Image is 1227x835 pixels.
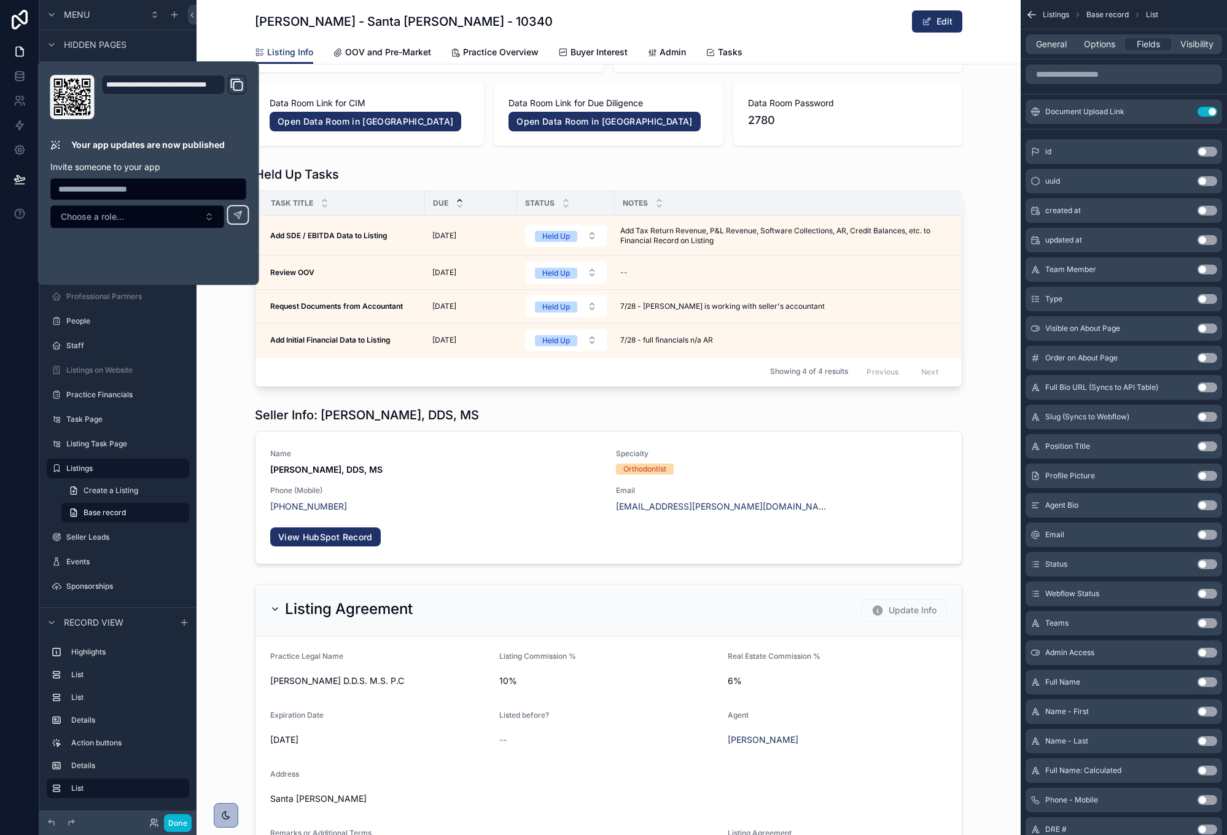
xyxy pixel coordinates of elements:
label: List [71,670,184,680]
span: Full Name [1045,677,1080,687]
span: Create a Listing [84,486,138,495]
span: Email [1045,530,1064,540]
span: Showing 4 of 4 results [770,367,848,376]
label: Details [71,761,184,771]
a: Seller Leads [47,527,189,547]
a: Sponsorships [47,577,189,596]
span: General [1036,38,1067,50]
span: Tasks [718,46,742,58]
span: List [1146,10,1158,20]
label: List [71,693,184,702]
span: Admin [660,46,686,58]
a: Listings on Website [47,360,189,380]
span: Teams [1045,618,1069,628]
span: Buyer Interest [571,46,628,58]
label: Seller Leads [66,532,187,542]
a: Listings [47,459,189,478]
span: Type [1045,294,1062,304]
a: Events [47,552,189,572]
a: Tasks [706,41,742,66]
a: Admin [647,41,686,66]
span: Full Bio URL (Syncs to API Table) [1045,383,1158,392]
span: Hidden pages [64,39,127,51]
label: Listings on Website [66,365,187,375]
label: Action buttons [71,738,184,748]
span: Name - First [1045,707,1089,717]
a: Professional Partners [47,287,189,306]
h1: [PERSON_NAME] - Santa [PERSON_NAME] - 10340 [255,13,553,30]
span: Name - Last [1045,736,1088,746]
label: Professional Partners [66,292,187,301]
span: Notes [623,198,648,208]
span: Webflow Status [1045,589,1099,599]
a: Staff [47,336,189,355]
span: Visibility [1180,38,1213,50]
label: Listings [66,464,182,473]
label: Events [66,557,187,567]
label: People [66,316,187,326]
button: Select Button [50,205,225,228]
span: Status [1045,559,1067,569]
span: Slug (Syncs to Webflow) [1045,412,1129,422]
span: Choose a role... [61,211,124,223]
p: Invite someone to your app [50,161,247,173]
a: Listing Task Page [47,434,189,454]
a: OOV and Pre-Market [333,41,431,66]
a: Create a Listing [61,481,189,500]
span: Task Title [271,198,313,208]
span: Document Upload Link [1045,107,1124,117]
button: Edit [912,10,962,33]
span: updated at [1045,235,1082,245]
span: Agent Bio [1045,500,1078,510]
span: Team Member [1045,265,1096,274]
a: Task Page [47,410,189,429]
span: Status [525,198,555,208]
a: Practice Financials [47,385,189,405]
span: id [1045,147,1051,157]
a: Buyer Interest [558,41,628,66]
span: Menu [64,9,90,21]
span: Position Title [1045,441,1090,451]
label: Practice Financials [66,390,187,400]
span: Phone - Mobile [1045,795,1098,805]
div: Domain and Custom Link [102,75,247,119]
a: Listing Info [255,41,313,64]
span: Order on About Page [1045,353,1118,363]
label: Staff [66,341,187,351]
span: Fields [1137,38,1160,50]
div: scrollable content [39,637,197,810]
a: Base record [61,503,189,522]
span: Full Name: Calculated [1045,766,1121,775]
span: uuid [1045,176,1060,186]
span: Base record [1086,10,1129,20]
span: Record view [64,616,123,629]
label: List [71,783,179,793]
span: Base record [84,508,126,518]
label: Details [71,715,184,725]
span: Listing Info [267,46,313,58]
label: Sponsorships [66,581,187,591]
a: Practice Overview [451,41,539,66]
span: created at [1045,206,1081,216]
span: Admin Access [1045,648,1094,658]
label: Listing Task Page [66,439,187,449]
a: People [47,311,189,331]
span: OOV and Pre-Market [345,46,431,58]
button: Done [164,814,192,832]
span: Profile Picture [1045,471,1095,481]
span: Options [1084,38,1115,50]
span: Visible on About Page [1045,324,1120,333]
label: Task Page [66,414,187,424]
span: Practice Overview [463,46,539,58]
label: Highlights [71,647,184,657]
p: Your app updates are now published [71,139,225,151]
span: Listings [1043,10,1069,20]
span: Due [433,198,448,208]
